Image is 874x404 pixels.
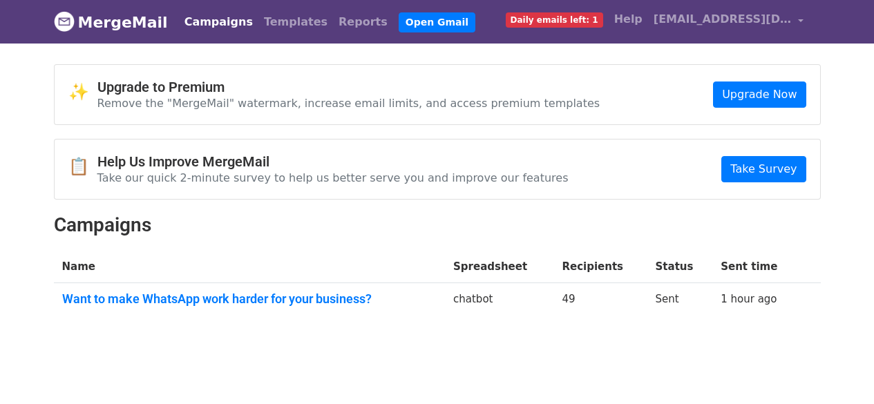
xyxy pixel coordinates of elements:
[68,82,97,102] span: ✨
[54,11,75,32] img: MergeMail logo
[399,12,475,32] a: Open Gmail
[553,283,647,320] td: 49
[712,251,800,283] th: Sent time
[506,12,603,28] span: Daily emails left: 1
[333,8,393,36] a: Reports
[68,157,97,177] span: 📋
[97,79,600,95] h4: Upgrade to Premium
[97,153,569,170] h4: Help Us Improve MergeMail
[62,291,437,307] a: Want to make WhatsApp work harder for your business?
[553,251,647,283] th: Recipients
[647,251,713,283] th: Status
[721,156,806,182] a: Take Survey
[179,8,258,36] a: Campaigns
[609,6,648,33] a: Help
[54,8,168,37] a: MergeMail
[54,251,446,283] th: Name
[648,6,810,38] a: [EMAIL_ADDRESS][DOMAIN_NAME]
[721,293,777,305] a: 1 hour ago
[97,171,569,185] p: Take our quick 2-minute survey to help us better serve you and improve our features
[500,6,609,33] a: Daily emails left: 1
[445,251,553,283] th: Spreadsheet
[445,283,553,320] td: chatbot
[54,213,821,237] h2: Campaigns
[647,283,713,320] td: Sent
[258,8,333,36] a: Templates
[654,11,792,28] span: [EMAIL_ADDRESS][DOMAIN_NAME]
[713,81,806,108] a: Upgrade Now
[97,96,600,110] p: Remove the "MergeMail" watermark, increase email limits, and access premium templates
